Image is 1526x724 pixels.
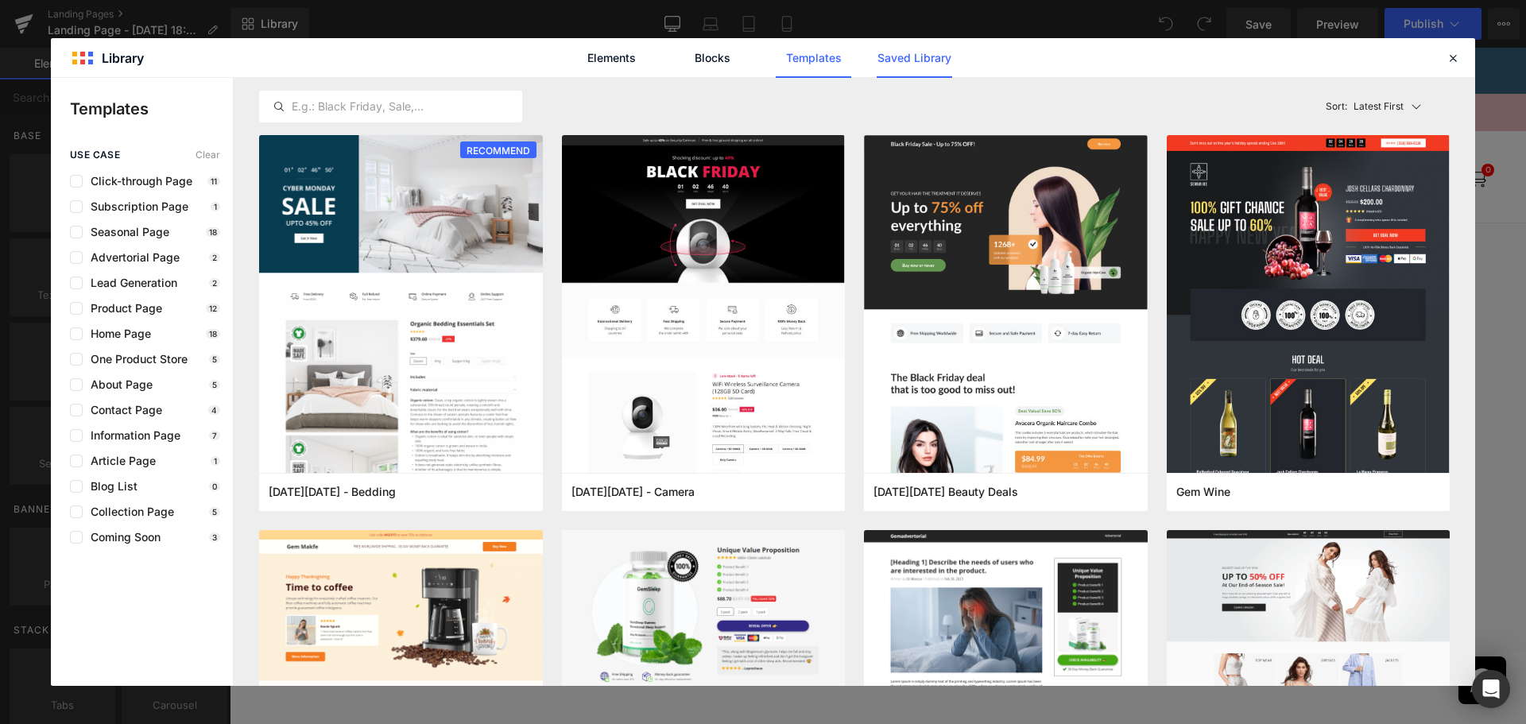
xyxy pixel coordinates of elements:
span: Cyber Monday - Bedding [269,485,396,499]
span: Product Page [83,302,162,315]
p: Latest First [1354,99,1404,114]
a: ⭐⭐⭐⭐⭐ Trusted by over 2.4 million happy customers 📦 FREE SHIPPING on orders over $110 AUD [397,57,899,72]
span: One Product Store [83,353,188,366]
button: Customer Service [397,663,538,717]
button: Discover More [1142,663,1253,717]
nav: Main navigation [40,118,415,141]
p: 7 [209,431,220,440]
a: Saved Library [877,38,952,78]
button: Shop Products [44,663,281,717]
span: Sort: [1326,101,1347,112]
a: Our Story [215,122,273,137]
p: 12 [206,304,220,313]
span: Blog List [83,480,137,493]
a: Explore Template [577,486,720,518]
div: Chat [1229,609,1276,656]
span: About Page [83,378,153,391]
button: About Happy Mammoth [653,663,1027,717]
span: Black Friday Beauty Deals [873,485,1018,499]
span: Clear [196,149,220,161]
a: My Rewards [1101,118,1172,141]
p: 1 [211,456,220,466]
a: Templates [776,38,851,78]
p: 5 [209,380,220,389]
span: Home Page [83,327,151,340]
a: VIP Club [365,122,415,137]
input: E.g.: Black Friday, Sale,... [260,97,521,116]
p: 2 [209,278,220,288]
p: or Drag & Drop elements from left sidebar [197,531,1100,542]
p: 2 [209,253,220,262]
p: 0 [209,482,220,491]
p: 18 [206,329,220,339]
p: 11 [207,176,220,186]
span: Information Page [83,429,180,442]
p: Start building your page [197,292,1100,312]
span: Article Page [83,455,156,467]
p: Templates [70,97,233,121]
span: Contact Page [83,404,162,416]
span: Click-through Page [83,175,192,188]
img: HM_Logo_Black_1_2be9e65e-0694-4fb3-a0cb-aeec770aab04.png [617,98,680,161]
a: Blocks [675,38,750,78]
a: Support [959,118,1008,141]
span: Coming Soon [83,531,161,544]
a: Elements [574,38,649,78]
p: 1 [211,202,220,211]
p: 5 [209,354,220,364]
span: Take the Quiz Now → [801,8,951,38]
span: use case [70,149,120,161]
a: Account [1030,118,1079,141]
span: Black Friday - Camera [571,485,695,499]
a: Reviews [295,122,343,137]
a: Get Started [109,122,176,137]
p: 3 [209,532,220,542]
span: Gem Wine [1176,485,1230,499]
span: RECOMMEND [460,141,536,160]
span: Seasonal Page [83,226,169,238]
button: AUD$ [896,121,937,141]
span: Collection Page [83,505,174,518]
a: Shop [40,122,71,137]
a: Open cart [1236,127,1257,143]
p: 18 [206,227,220,237]
button: Latest FirstSort:Latest First [1319,91,1450,122]
span: Subscription Page [83,200,188,213]
div: Open Intercom Messenger [1472,670,1510,708]
span: 0 [1252,116,1265,129]
span: Lead Generation [83,277,177,289]
p: 4 [208,405,220,415]
p: 5 [209,507,220,517]
span: Advertorial Page [83,251,180,264]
